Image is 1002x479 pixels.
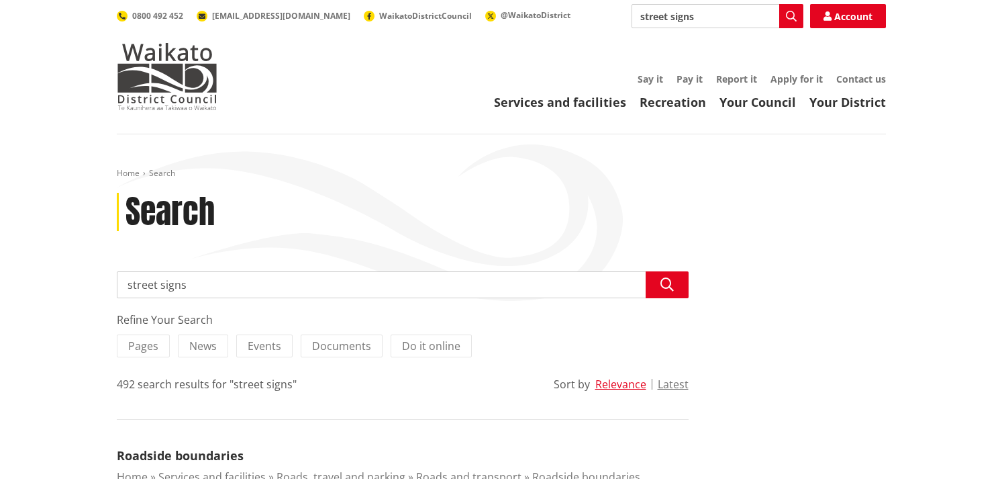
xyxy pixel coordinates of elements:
button: Relevance [595,378,646,390]
span: Pages [128,339,158,353]
span: WaikatoDistrictCouncil [379,10,472,21]
span: Events [248,339,281,353]
a: Services and facilities [494,94,626,110]
a: [EMAIL_ADDRESS][DOMAIN_NAME] [197,10,350,21]
a: Apply for it [770,73,823,85]
span: Do it online [402,339,460,353]
a: Your District [809,94,886,110]
span: 0800 492 452 [132,10,183,21]
img: Waikato District Council - Te Kaunihera aa Takiwaa o Waikato [117,43,217,110]
input: Search input [117,271,689,298]
div: 492 search results for "street signs" [117,376,297,392]
div: Refine Your Search [117,312,689,328]
a: Roadside boundaries [117,447,244,464]
a: Say it [638,73,663,85]
button: Latest [658,378,689,390]
a: Pay it [677,73,703,85]
span: @WaikatoDistrict [501,9,570,21]
span: [EMAIL_ADDRESS][DOMAIN_NAME] [212,10,350,21]
nav: breadcrumb [117,168,886,179]
span: Documents [312,339,371,353]
a: Recreation [640,94,706,110]
input: Search input [632,4,803,28]
a: Contact us [836,73,886,85]
a: Your Council [719,94,796,110]
a: Home [117,167,140,179]
span: Search [149,167,175,179]
a: WaikatoDistrictCouncil [364,10,472,21]
h1: Search [126,193,215,232]
a: Account [810,4,886,28]
span: News [189,339,217,353]
div: Sort by [554,376,590,392]
a: Report it [716,73,757,85]
a: 0800 492 452 [117,10,183,21]
a: @WaikatoDistrict [485,9,570,21]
